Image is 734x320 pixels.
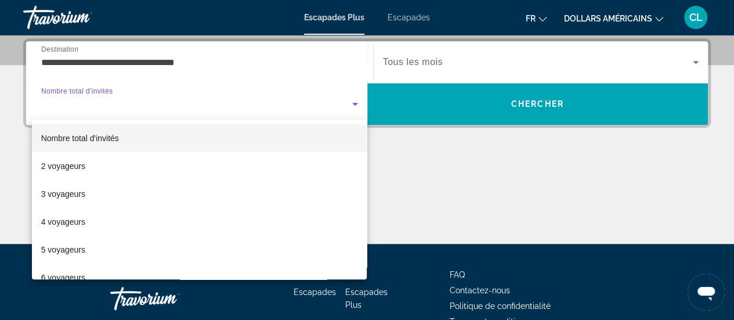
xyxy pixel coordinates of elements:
font: 5 voyageurs [41,245,85,254]
font: Nombre total d'invités [41,134,119,143]
font: 6 voyageurs [41,273,85,282]
iframe: Bouton de lancement de la fenêtre de messagerie [688,274,725,311]
font: 2 voyageurs [41,161,85,171]
font: 4 voyageurs [41,217,85,226]
font: 3 voyageurs [41,189,85,199]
